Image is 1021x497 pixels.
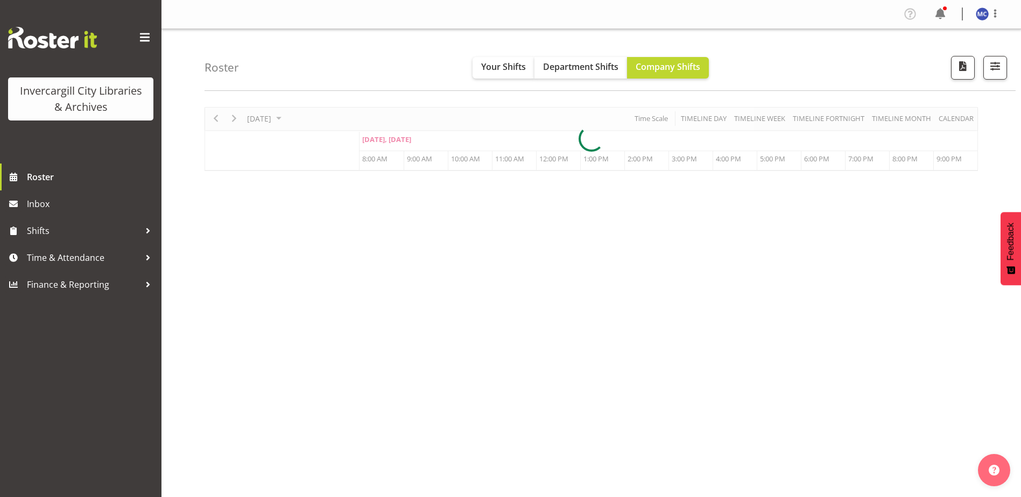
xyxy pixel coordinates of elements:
[27,196,156,212] span: Inbox
[983,56,1007,80] button: Filter Shifts
[27,169,156,185] span: Roster
[8,27,97,48] img: Rosterit website logo
[976,8,989,20] img: maria-catu11656.jpg
[951,56,975,80] button: Download a PDF of the roster for the current day
[27,276,140,293] span: Finance & Reporting
[543,61,618,73] span: Department Shifts
[627,57,709,79] button: Company Shifts
[19,83,143,115] div: Invercargill City Libraries & Archives
[27,223,140,239] span: Shifts
[636,61,700,73] span: Company Shifts
[1006,223,1016,260] span: Feedback
[989,465,999,475] img: help-xxl-2.png
[534,57,627,79] button: Department Shifts
[481,61,526,73] span: Your Shifts
[473,57,534,79] button: Your Shifts
[27,250,140,266] span: Time & Attendance
[1001,212,1021,285] button: Feedback - Show survey
[205,61,239,74] h4: Roster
